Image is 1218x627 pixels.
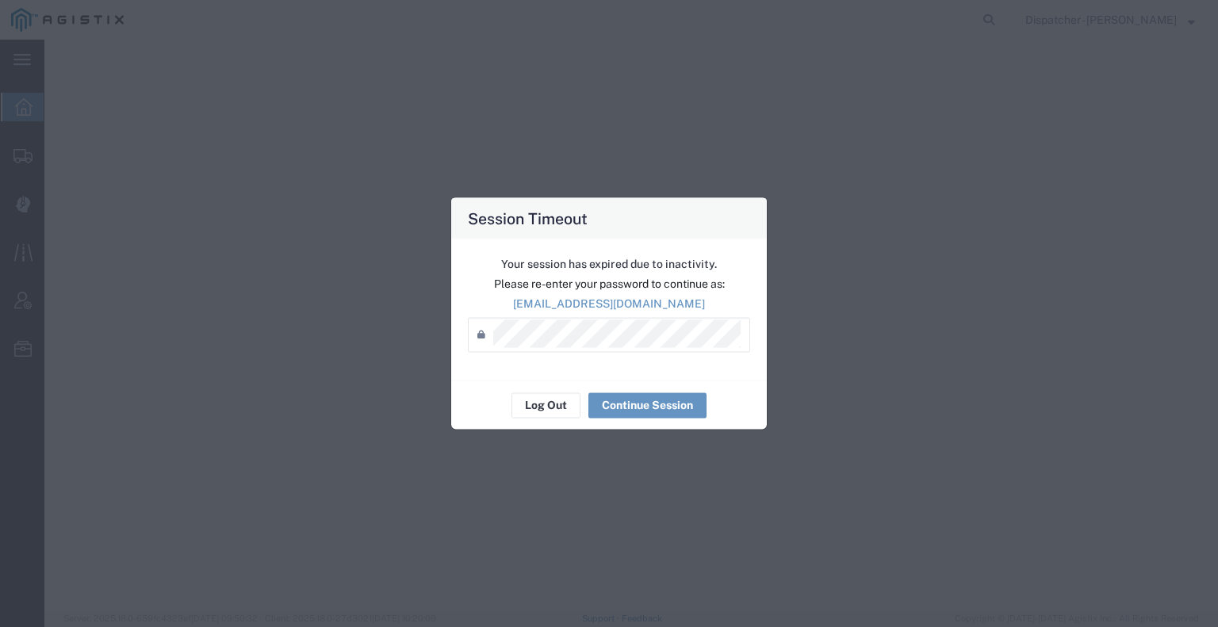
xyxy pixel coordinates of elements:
[468,295,750,312] p: [EMAIL_ADDRESS][DOMAIN_NAME]
[468,275,750,292] p: Please re-enter your password to continue as:
[468,206,588,229] h4: Session Timeout
[511,392,580,418] button: Log Out
[468,255,750,272] p: Your session has expired due to inactivity.
[588,392,707,418] button: Continue Session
